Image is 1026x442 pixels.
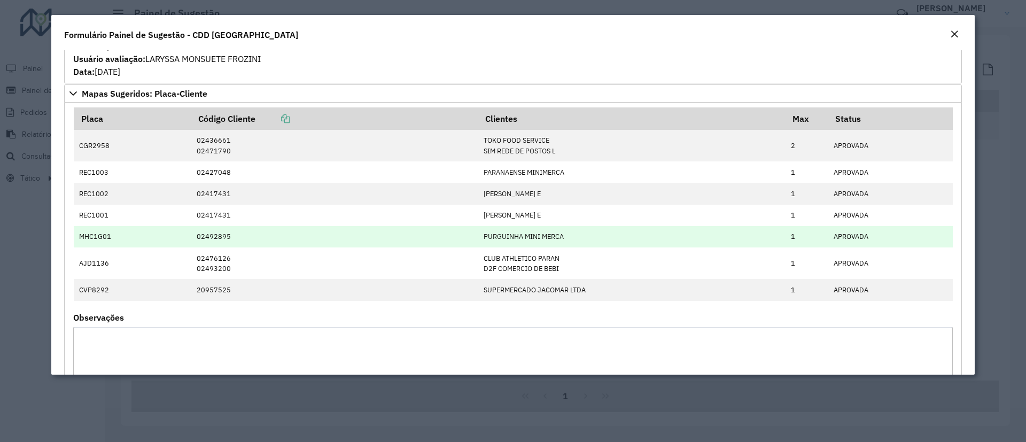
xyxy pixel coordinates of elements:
[73,66,95,77] strong: Data:
[947,28,962,42] button: Close
[73,311,124,324] label: Observações
[82,89,207,98] span: Mapas Sugeridos: Placa-Cliente
[73,41,261,77] span: Aplicada Automaticamente LARYSSA MONSUETE FROZINI [DATE]
[785,247,828,279] td: 1
[828,130,952,161] td: APROVADA
[785,279,828,300] td: 1
[828,247,952,279] td: APROVADA
[785,205,828,226] td: 1
[828,161,952,183] td: APROVADA
[785,130,828,161] td: 2
[74,226,191,247] td: MHC1G01
[191,130,478,161] td: 02436661 02471790
[74,130,191,161] td: CGR2958
[478,226,786,247] td: PURGUINHA MINI MERCA
[191,161,478,183] td: 02427048
[828,183,952,204] td: APROVADA
[828,107,952,130] th: Status
[785,161,828,183] td: 1
[478,183,786,204] td: [PERSON_NAME] E
[191,107,478,130] th: Código Cliente
[191,205,478,226] td: 02417431
[785,107,828,130] th: Max
[191,279,478,300] td: 20957525
[478,205,786,226] td: [PERSON_NAME] E
[255,113,290,124] a: Copiar
[950,30,959,38] em: Fechar
[74,161,191,183] td: REC1003
[828,205,952,226] td: APROVADA
[191,247,478,279] td: 02476126 02493200
[74,247,191,279] td: AJD1136
[64,28,298,41] h4: Formulário Painel de Sugestão - CDD [GEOGRAPHIC_DATA]
[74,205,191,226] td: REC1001
[478,107,786,130] th: Clientes
[74,183,191,204] td: REC1002
[785,226,828,247] td: 1
[73,41,102,51] strong: Status:
[74,107,191,130] th: Placa
[478,130,786,161] td: TOKO FOOD SERVICE SIM REDE DE POSTOS L
[73,53,145,64] strong: Usuário avaliação:
[191,183,478,204] td: 02417431
[64,84,962,103] a: Mapas Sugeridos: Placa-Cliente
[478,279,786,300] td: SUPERMERCADO JACOMAR LTDA
[74,279,191,300] td: CVP8292
[191,226,478,247] td: 02492895
[478,247,786,279] td: CLUB ATHLETICO PARAN D2F COMERCIO DE BEBI
[785,183,828,204] td: 1
[828,226,952,247] td: APROVADA
[828,279,952,300] td: APROVADA
[478,161,786,183] td: PARANAENSE MINIMERCA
